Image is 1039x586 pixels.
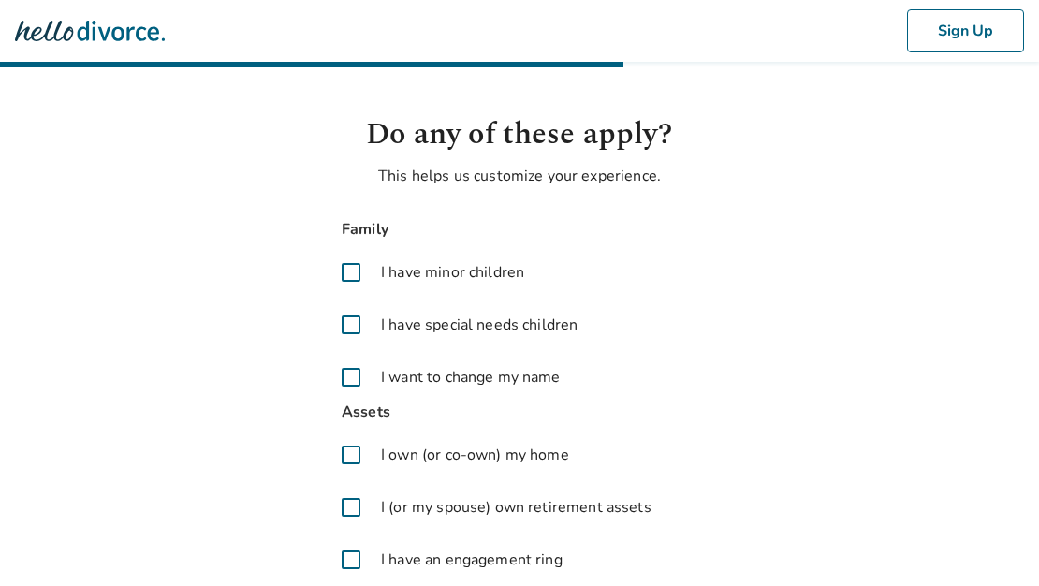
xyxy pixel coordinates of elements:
span: I have minor children [381,261,524,284]
button: Sign Up [907,9,1024,52]
span: I own (or co-own) my home [381,444,569,466]
span: I have an engagement ring [381,549,563,571]
p: This helps us customize your experience. [329,165,710,187]
h1: Do any of these apply? [329,112,710,157]
span: I (or my spouse) own retirement assets [381,496,651,519]
span: Family [329,217,710,242]
span: I have special needs children [381,314,578,336]
span: Assets [329,400,710,425]
iframe: Chat Widget [945,496,1039,586]
img: Hello Divorce Logo [15,12,165,50]
span: I want to change my name [381,366,561,388]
